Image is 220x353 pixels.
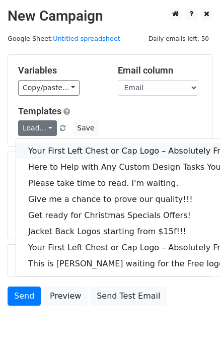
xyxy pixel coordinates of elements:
small: Google Sheet: [8,35,120,42]
span: Daily emails left: 50 [145,33,212,44]
iframe: Chat Widget [170,305,220,353]
a: Templates [18,106,61,116]
a: Load... [18,120,57,136]
a: Daily emails left: 50 [145,35,212,42]
a: Untitled spreadsheet [53,35,120,42]
a: Preview [43,287,88,306]
a: Copy/paste... [18,80,80,96]
a: Send Test Email [90,287,167,306]
h5: Variables [18,65,103,76]
h5: Email column [118,65,202,76]
button: Save [72,120,99,136]
a: Send [8,287,41,306]
h2: New Campaign [8,8,212,25]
